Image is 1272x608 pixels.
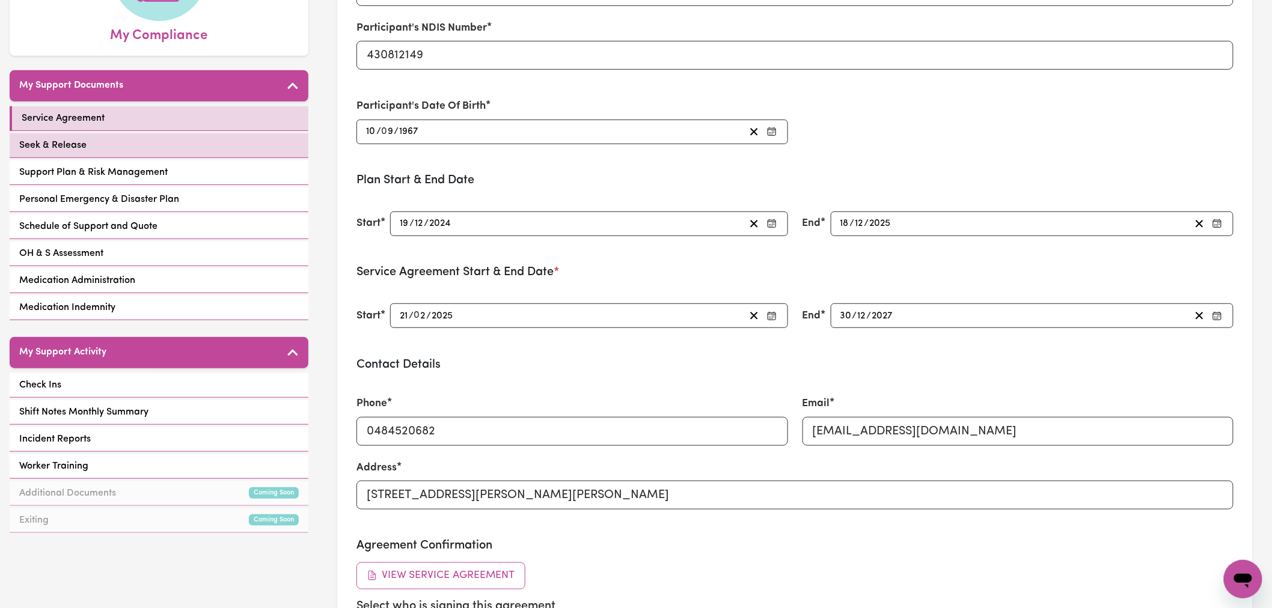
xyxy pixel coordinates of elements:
span: / [409,311,414,321]
button: My Support Documents [10,70,308,102]
iframe: Button to launch messaging window [1224,560,1262,598]
a: Seek & Release [10,133,308,158]
input: -- [840,308,852,324]
span: Incident Reports [19,432,91,446]
span: Exiting [19,513,49,527]
a: Schedule of Support and Quote [10,214,308,239]
a: Support Plan & Risk Management [10,160,308,185]
label: Email [803,396,830,412]
span: / [394,126,399,137]
span: / [850,218,855,229]
a: Medication Indemnity [10,296,308,320]
input: -- [399,308,409,324]
h3: Agreement Confirmation [356,538,1234,553]
label: End [803,216,821,231]
input: -- [840,216,850,232]
input: -- [382,124,394,140]
a: Medication Administration [10,269,308,293]
label: End [803,308,821,324]
label: Phone [356,396,387,412]
label: Participant's NDIS Number [356,20,487,36]
span: Service Agreement [22,111,105,126]
span: / [864,218,869,229]
small: Coming Soon [249,487,299,499]
input: -- [399,216,409,232]
span: Additional Documents [19,486,116,500]
input: ---- [399,124,419,140]
a: Incident Reports [10,427,308,452]
input: -- [414,216,424,232]
span: / [426,311,431,321]
h3: Service Agreement Start & End Date [356,265,1234,279]
a: Personal Emergency & Disaster Plan [10,187,308,212]
span: / [409,218,414,229]
span: Personal Emergency & Disaster Plan [19,192,179,207]
span: / [867,311,872,321]
input: -- [414,308,426,324]
label: Address [356,460,397,476]
input: ---- [431,308,454,324]
span: Worker Training [19,459,88,473]
span: My Compliance [111,21,208,46]
small: Coming Soon [249,514,299,526]
a: OH & S Assessment [10,242,308,266]
span: OH & S Assessment [19,246,103,261]
h3: Contact Details [356,357,1234,372]
a: ExitingComing Soon [10,508,308,533]
a: Additional DocumentsComing Soon [10,481,308,506]
span: Shift Notes Monthly Summary [19,405,148,419]
span: 0 [381,127,387,136]
span: Schedule of Support and Quote [19,219,157,234]
input: ---- [872,308,894,324]
h5: My Support Documents [19,80,123,91]
label: Start [356,308,381,324]
span: Medication Indemnity [19,300,115,315]
span: Support Plan & Risk Management [19,165,168,180]
span: Medication Administration [19,273,135,288]
a: Worker Training [10,454,308,479]
input: ---- [869,216,892,232]
input: -- [855,216,864,232]
input: -- [857,308,867,324]
button: My Support Activity [10,337,308,368]
span: Seek & Release [19,138,87,153]
h5: My Support Activity [19,347,106,358]
input: -- [365,124,376,140]
h3: Plan Start & End Date [356,173,1234,187]
input: ---- [429,216,452,232]
span: Check Ins [19,378,61,392]
a: Check Ins [10,373,308,398]
a: Shift Notes Monthly Summary [10,400,308,425]
span: / [852,311,857,321]
a: Service Agreement [10,106,308,131]
label: Start [356,216,381,231]
button: View Service Agreement [356,562,525,589]
label: Participant's Date Of Birth [356,99,486,114]
span: / [424,218,429,229]
span: 0 [414,311,420,321]
span: / [376,126,381,137]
